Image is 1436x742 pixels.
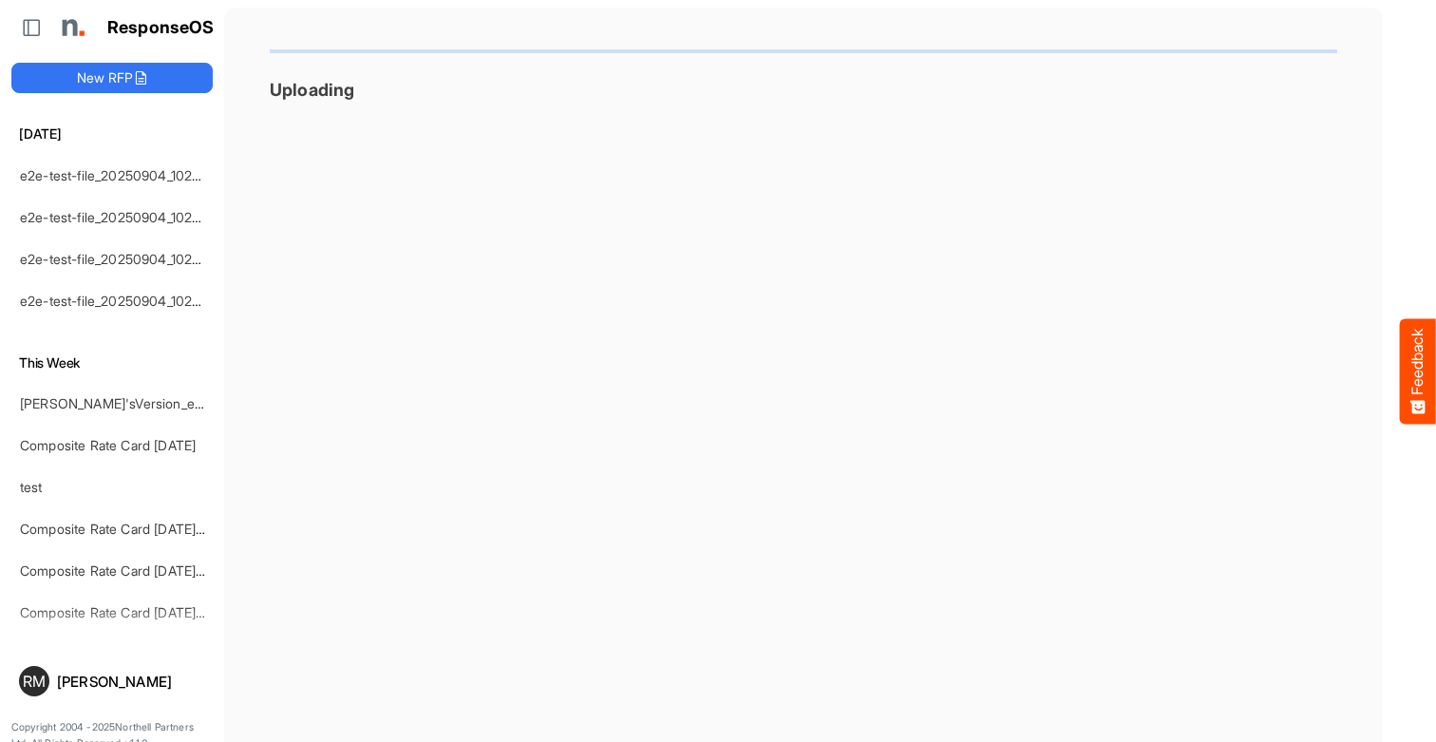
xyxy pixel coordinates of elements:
a: Composite Rate Card [DATE]_smaller [20,562,245,579]
a: test [20,479,43,495]
a: e2e-test-file_20250904_102734 [20,167,216,183]
a: e2e-test-file_20250904_102645 [20,251,217,267]
div: [PERSON_NAME] [57,675,205,689]
h1: ResponseOS [107,18,215,38]
h3: Uploading [270,80,1337,100]
a: e2e-test-file_20250904_102615 [20,293,213,309]
button: Feedback [1400,318,1436,424]
h6: [DATE] [11,124,213,144]
img: Northell [52,9,90,47]
a: Composite Rate Card [DATE]_smaller [20,521,245,537]
button: New RFP [11,63,213,93]
span: RM [23,674,46,689]
a: Composite Rate Card [DATE] [20,437,196,453]
a: [PERSON_NAME]'sVersion_e2e-test-file_20250604_111803 [20,395,376,411]
a: e2e-test-file_20250904_102706 [20,209,216,225]
h6: This Week [11,352,213,373]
